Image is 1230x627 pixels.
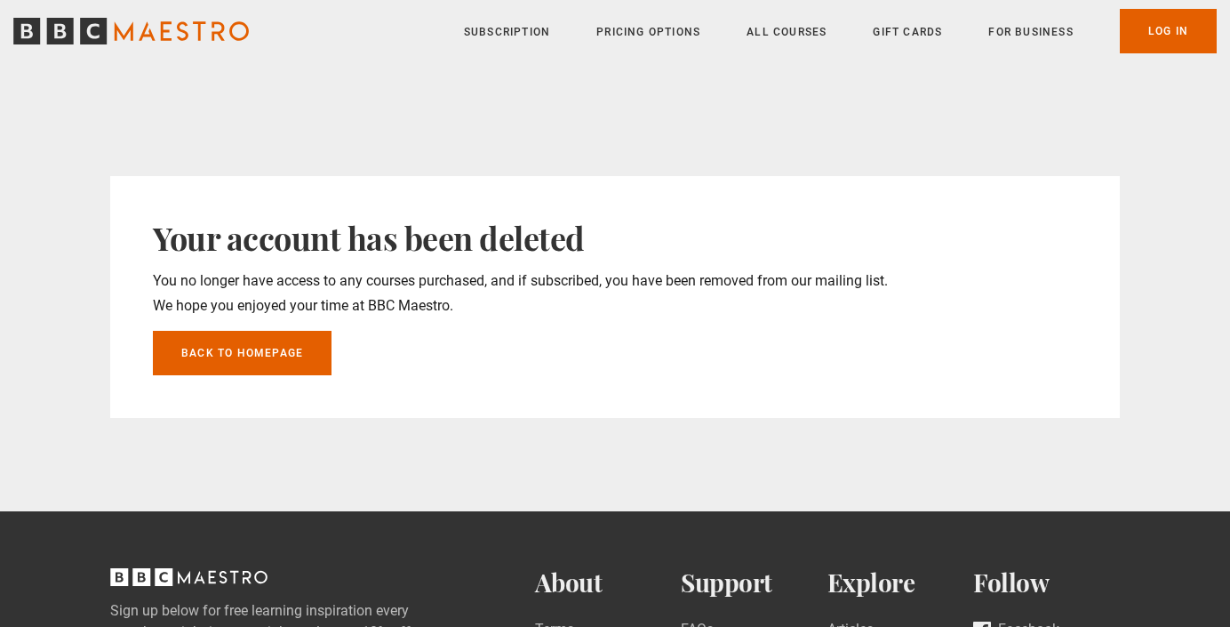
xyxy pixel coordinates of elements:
[827,568,974,598] h2: Explore
[988,23,1073,41] a: For business
[464,23,550,41] a: Subscription
[153,331,331,375] a: Back to homepage
[110,568,268,586] svg: BBC Maestro, back to top
[535,568,682,598] h2: About
[596,23,700,41] a: Pricing Options
[110,575,268,591] a: BBC Maestro, back to top
[973,568,1120,598] h2: Follow
[153,270,1077,292] p: You no longer have access to any courses purchased, and if subscribed, you have been removed from...
[153,295,1077,317] p: We hope you enjoyed your time at BBC Maestro.
[681,568,827,598] h2: Support
[1120,9,1217,53] a: Log In
[464,9,1217,53] nav: Primary
[873,23,942,41] a: Gift Cards
[153,219,1077,256] h1: Your account has been deleted
[13,18,249,44] svg: BBC Maestro
[747,23,827,41] a: All Courses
